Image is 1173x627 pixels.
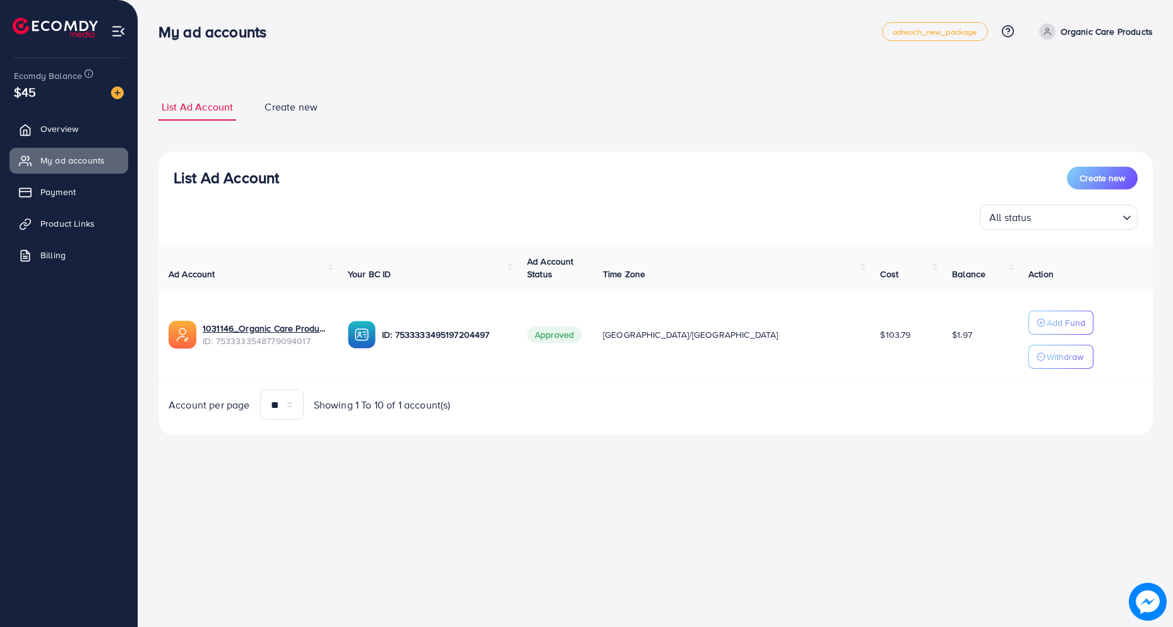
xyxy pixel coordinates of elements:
span: Overview [40,122,78,135]
span: Time Zone [603,268,645,280]
span: Create new [1080,172,1125,184]
span: adreach_new_package [893,28,977,36]
span: Payment [40,186,76,198]
span: Cost [880,268,898,280]
span: All status [987,208,1034,227]
h3: List Ad Account [174,169,279,187]
a: Billing [9,242,128,268]
span: Ad Account Status [527,255,574,280]
input: Search for option [1035,206,1117,227]
div: Search for option [980,205,1138,230]
a: 1031146_Organic Care Products_1753990938207 [203,322,328,335]
span: $103.79 [880,328,910,341]
button: Withdraw [1028,345,1093,369]
span: Action [1028,268,1054,280]
span: Create new [265,100,318,114]
h3: My ad accounts [158,23,277,41]
span: Showing 1 To 10 of 1 account(s) [314,398,451,412]
img: logo [13,18,98,37]
span: Balance [952,268,985,280]
p: Withdraw [1047,349,1083,364]
img: ic-ads-acc.e4c84228.svg [169,321,196,349]
img: menu [111,24,126,39]
span: $1.97 [952,328,972,341]
a: Overview [9,116,128,141]
span: Product Links [40,217,95,230]
p: Organic Care Products [1061,24,1153,39]
div: <span class='underline'>1031146_Organic Care Products_1753990938207</span></br>7533333548779094017 [203,322,328,348]
span: Ecomdy Balance [14,69,82,82]
span: My ad accounts [40,154,105,167]
a: Payment [9,179,128,205]
img: ic-ba-acc.ded83a64.svg [348,321,376,349]
span: [GEOGRAPHIC_DATA]/[GEOGRAPHIC_DATA] [603,328,778,341]
p: Add Fund [1047,315,1085,330]
span: Billing [40,249,66,261]
a: Organic Care Products [1034,23,1153,40]
span: ID: 7533333548779094017 [203,335,328,347]
a: adreach_new_package [882,22,988,41]
span: Ad Account [169,268,215,280]
span: List Ad Account [162,100,233,114]
span: Approved [527,326,581,343]
span: Your BC ID [348,268,391,280]
img: image [111,87,124,99]
img: image [1129,583,1167,621]
span: $45 [14,83,36,101]
button: Add Fund [1028,311,1093,335]
a: My ad accounts [9,148,128,173]
span: Account per page [169,398,250,412]
button: Create new [1067,167,1138,189]
p: ID: 7533333495197204497 [382,327,507,342]
a: Product Links [9,211,128,236]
